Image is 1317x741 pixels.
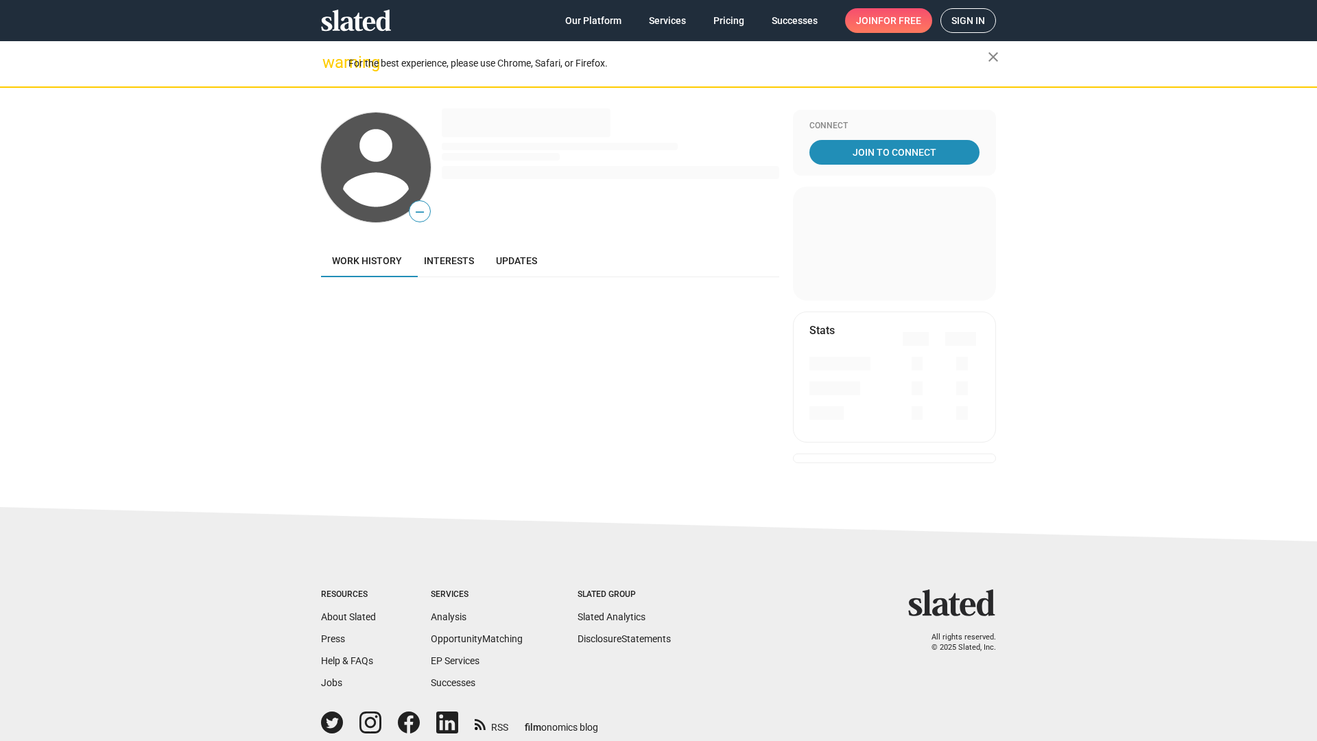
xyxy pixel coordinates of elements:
a: Jobs [321,677,342,688]
a: RSS [475,713,508,734]
span: Our Platform [565,8,621,33]
span: film [525,722,541,733]
span: Successes [772,8,818,33]
a: Work history [321,244,413,277]
a: DisclosureStatements [578,633,671,644]
a: Slated Analytics [578,611,645,622]
span: Interests [424,255,474,266]
mat-icon: warning [322,54,339,71]
a: Sign in [940,8,996,33]
a: Help & FAQs [321,655,373,666]
span: Pricing [713,8,744,33]
a: Our Platform [554,8,632,33]
mat-card-title: Stats [809,323,835,338]
span: Join [856,8,921,33]
a: About Slated [321,611,376,622]
div: Connect [809,121,980,132]
a: EP Services [431,655,479,666]
mat-icon: close [985,49,1001,65]
span: — [410,203,430,221]
a: Join To Connect [809,140,980,165]
div: Slated Group [578,589,671,600]
div: For the best experience, please use Chrome, Safari, or Firefox. [348,54,988,73]
a: OpportunityMatching [431,633,523,644]
a: Joinfor free [845,8,932,33]
span: Join To Connect [812,140,977,165]
div: Services [431,589,523,600]
a: Press [321,633,345,644]
span: for free [878,8,921,33]
p: All rights reserved. © 2025 Slated, Inc. [917,633,996,652]
a: Successes [431,677,475,688]
a: Interests [413,244,485,277]
span: Work history [332,255,402,266]
a: Analysis [431,611,466,622]
span: Services [649,8,686,33]
a: Services [638,8,697,33]
a: filmonomics blog [525,710,598,734]
a: Pricing [702,8,755,33]
span: Sign in [951,9,985,32]
div: Resources [321,589,376,600]
span: Updates [496,255,537,266]
a: Updates [485,244,548,277]
a: Successes [761,8,829,33]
